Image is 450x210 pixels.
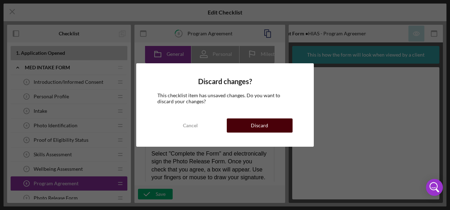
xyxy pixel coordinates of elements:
div: Once this is complete, just save and exit. You will get an email letting you know if everything i... [6,45,122,69]
div: Select "Complete the Form" and electronically sign the Photo Release Form. Once you check that yo... [6,6,122,37]
div: Discard [251,118,268,133]
div: This checklist item has unsaved changes. Do you want to discard your changes? [157,93,293,104]
button: Discard [227,118,293,133]
h4: Discard changes? [157,77,293,86]
body: Rich Text Area. Press ALT-0 for help. [6,6,122,53]
body: Rich Text Area. Press ALT-0 for help. [6,6,122,69]
div: Thank you for enrolling in the [6,6,122,22]
div: Cancel [183,118,198,133]
div: Open Intercom Messenger [426,179,443,196]
button: Cancel [157,118,223,133]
